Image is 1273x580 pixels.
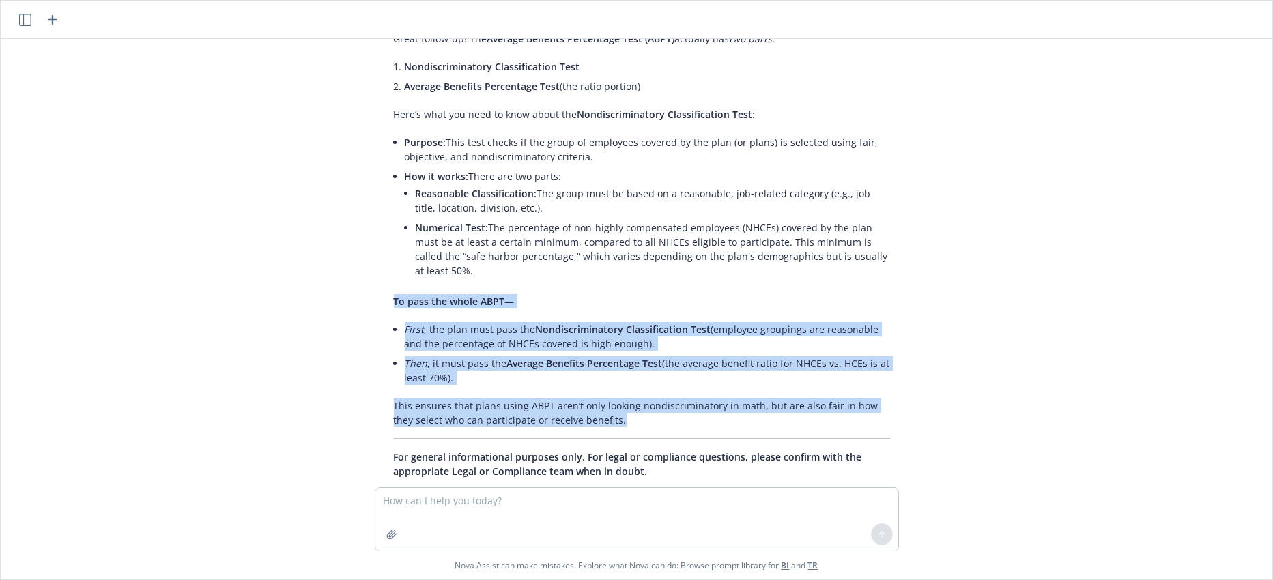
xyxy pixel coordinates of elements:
span: Purpose: [405,136,446,149]
li: This test checks if the group of employees covered by the plan (or plans) is selected using fair,... [405,132,891,166]
span: Nova Assist can make mistakes. Explore what Nova can do: Browse prompt library for and [455,551,818,579]
li: There are two parts: [405,166,891,283]
p: Here’s what you need to know about the : [394,107,891,121]
li: (the ratio portion) [405,76,891,96]
span: Nondiscriminatory Classification Test [577,108,753,121]
li: The group must be based on a reasonable, job-related category (e.g., job title, location, divisio... [416,184,891,218]
li: , it must pass the (the average benefit ratio for NHCEs vs. HCEs is at least 70%). [405,353,891,388]
li: The percentage of non-highly compensated employees (NHCEs) covered by the plan must be at least a... [416,218,891,280]
span: Numerical Test: [416,221,489,234]
span: Average Benefits Percentage Test [405,80,560,93]
p: Great follow-up! The actually has : [394,31,891,46]
a: BI [782,560,790,571]
a: TR [808,560,818,571]
em: Then [405,357,428,370]
span: Reasonable Classification: [416,187,537,200]
span: How it works: [405,170,469,183]
em: First [405,323,425,336]
em: two parts [730,32,773,45]
span: For general informational purposes only. For legal or compliance questions, please confirm with t... [394,450,862,478]
span: Nondiscriminatory Classification Test [536,323,711,336]
p: This ensures that plans using ABPT aren’t only looking nondiscriminatory in math, but are also fa... [394,398,891,427]
span: Average Benefits Percentage Test (ABPT) [487,32,675,45]
span: Average Benefits Percentage Test [507,357,663,370]
li: , the plan must pass the (employee groupings are reasonable and the percentage of NHCEs covered i... [405,319,891,353]
span: Nondiscriminatory Classification Test [405,60,580,73]
span: To pass the whole ABPT— [394,295,515,308]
